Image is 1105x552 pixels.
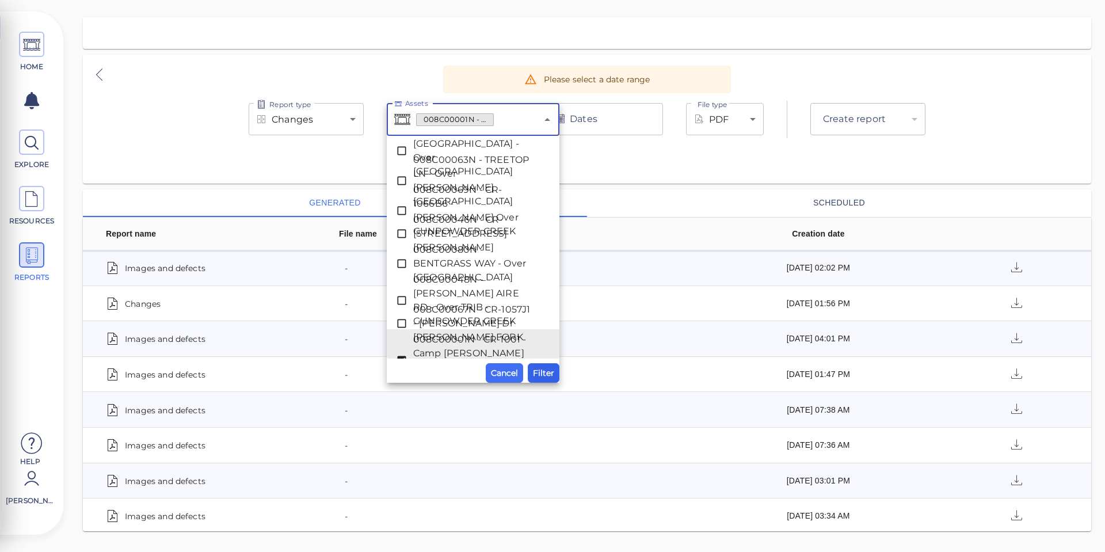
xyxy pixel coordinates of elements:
span: Images and defects [125,402,205,418]
td: [DATE] 01:56 PM [695,286,928,322]
span: 008C00063N - TREETOP LN - Over [PERSON_NAME][GEOGRAPHIC_DATA] [413,153,533,208]
span: REPORTS [7,272,56,283]
td: [DATE] 07:38 AM [695,392,928,428]
span: 008C00046N - CR-[STREET_ADDRESS][PERSON_NAME] [413,213,533,254]
span: Cancel [491,366,518,380]
span: Images and defects [125,260,205,276]
span: [PERSON_NAME] [6,496,55,506]
span: Changes [125,295,161,311]
span: 008C00080N - BENTGRASS WAY - Over [GEOGRAPHIC_DATA] [413,243,533,284]
span: - [345,508,348,524]
button: Filter [528,363,559,383]
span: HOME [7,62,56,72]
span: - [345,402,348,418]
span: Images and defects [125,473,205,489]
span: Filter [533,366,554,380]
div: Changes [686,103,764,135]
span: 008C00001N - CR-1001 - Camp [PERSON_NAME] Over GUNPOWDER CREEK [417,114,493,125]
span: - [345,366,348,382]
span: 008C00045N - CS-2054 - [GEOGRAPHIC_DATA] - Over [GEOGRAPHIC_DATA] [413,123,533,178]
a: EXPLORE [6,130,58,170]
span: Report type [269,100,311,109]
a: RESOURCES [6,186,58,226]
span: PDF [709,114,729,125]
span: 008C00001N - CR-1001 - Camp [PERSON_NAME] Over GUNPOWDER CREEK [413,333,533,388]
span: EXPLORE [7,159,56,170]
span: File type [698,100,727,109]
iframe: Chat [1056,500,1096,543]
span: - [345,330,348,347]
span: 008C00048N - [PERSON_NAME] AIRE RD - Over TRIB -GUNPOWDER CREEK [413,273,533,328]
span: Images and defects [125,330,205,347]
th: Creation date [695,218,928,250]
th: Report name [83,218,316,250]
td: [DATE] 03:01 PM [695,463,928,499]
span: - [345,295,348,311]
span: 008C00067N - CR-1057J1 - [PERSON_NAME] Dr [PERSON_NAME] FORK [413,303,533,344]
td: [DATE] 07:36 AM [695,428,928,463]
span: - [345,473,348,489]
span: - [345,437,348,453]
span: Help [6,456,55,466]
a: HOME [6,32,58,72]
div: basic tabs example [83,189,1091,217]
td: [DATE] 04:01 PM [695,321,928,357]
div: Please select a date range [544,69,650,90]
span: RESOURCES [7,216,56,226]
th: File name [316,218,695,250]
button: Close [539,112,555,128]
button: scheduled [587,189,1091,217]
span: Images and defects [125,508,205,524]
span: 008C00069N - CR-1066B6 - [PERSON_NAME] Over GUNPOWDER CREEK [413,183,533,238]
span: Images and defects [125,437,205,453]
a: REPORTS [6,242,58,283]
button: Cancel [486,363,523,383]
td: [DATE] 03:34 AM [695,498,928,534]
div: Changes [249,103,364,135]
span: Changes [272,114,313,125]
span: - [345,260,348,276]
td: [DATE] 02:02 PM [695,250,928,286]
div: Changes [810,103,925,135]
td: [DATE] 01:47 PM [695,357,928,393]
span: Images and defects [125,366,205,382]
button: generated [83,189,587,217]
